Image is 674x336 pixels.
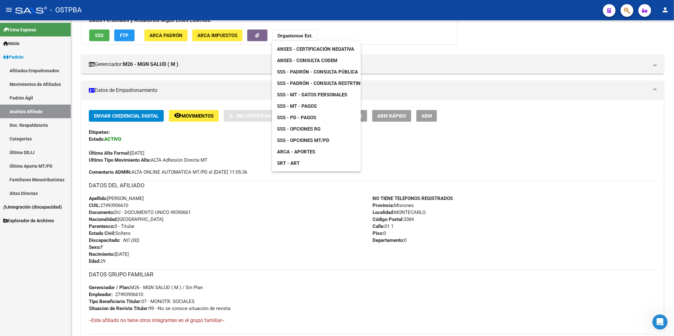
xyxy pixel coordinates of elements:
a: SSS - MT - Datos Personales [272,89,352,100]
span: SSS - PD - Pagos [277,115,316,120]
span: SSS - MT - Datos Personales [277,92,347,98]
a: SSS - PD - Pagos [272,112,321,123]
span: SSS - Opciones RG [277,126,320,132]
a: ANSES - Consulta CODEM [272,55,342,66]
span: SSS - MT - Pagos [277,103,317,109]
span: SRT - ART [277,160,300,166]
a: SSS - Opciones MT/PD [272,135,334,146]
span: ARCA - Aportes [277,149,315,155]
span: ANSES - Certificación Negativa [277,46,354,52]
a: SSS - Opciones RG [272,123,326,135]
a: ANSES - Certificación Negativa [272,43,359,55]
span: SSS - Opciones MT/PD [277,138,329,143]
a: SSS - Padrón - Consulta Restrtingida [272,78,376,89]
a: ARCA - Aportes [272,146,320,158]
span: SSS - Padrón - Consulta Restrtingida [277,81,371,86]
span: ANSES - Consulta CODEM [277,58,337,63]
a: SSS - Padrón - Consulta Pública [272,66,363,78]
a: SRT - ART [272,158,361,169]
span: SSS - Padrón - Consulta Pública [277,69,358,75]
a: SSS - MT - Pagos [272,100,322,112]
iframe: Intercom live chat [652,314,668,330]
